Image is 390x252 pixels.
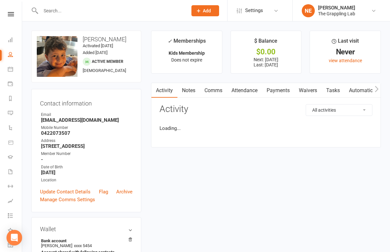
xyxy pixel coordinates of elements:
div: Memberships [168,37,206,49]
button: Add [191,5,219,16]
a: Payments [262,83,294,98]
strong: Bank account [41,238,129,243]
h3: Wallet [40,226,132,232]
a: Payments [8,77,22,92]
a: People [8,48,22,63]
h3: Activity [160,104,372,114]
span: Active member [92,59,123,64]
a: Reports [8,92,22,106]
li: Loading... [160,124,372,132]
a: Notes [177,83,200,98]
span: Does not expire [171,57,202,63]
div: Open Intercom Messenger [7,230,22,245]
span: [DEMOGRAPHIC_DATA] [83,68,126,73]
i: ✓ [168,38,172,44]
div: The Grappling Lab [318,11,355,17]
a: view attendance [329,58,362,63]
p: Next: [DATE] Last: [DATE] [237,57,296,67]
span: Settings [245,3,263,18]
div: Last visit [332,37,359,49]
strong: 0422073507 [41,130,132,136]
div: Member Number [41,151,132,157]
div: Mobile Number [41,125,132,131]
a: Product Sales [8,136,22,150]
span: xxxx 5454 [74,243,92,248]
strong: - [41,157,132,162]
div: Address [41,138,132,144]
input: Search... [39,6,183,15]
div: NE [302,4,315,17]
strong: [EMAIL_ADDRESS][DOMAIN_NAME] [41,117,132,123]
a: Update Contact Details [40,188,91,196]
div: Date of Birth [41,164,132,170]
div: Location [41,177,132,183]
a: Dashboard [8,33,22,48]
a: Tasks [322,83,344,98]
strong: [STREET_ADDRESS] [41,143,132,149]
a: Archive [116,188,132,196]
time: Added [DATE] [83,50,107,55]
div: Email [41,112,132,118]
a: Comms [200,83,227,98]
a: Attendance [227,83,262,98]
h3: [PERSON_NAME] [37,36,136,43]
div: $ Balance [254,37,277,49]
h3: Contact information [40,98,132,107]
a: Manage Comms Settings [40,196,95,203]
a: Assessments [8,194,22,209]
a: Calendar [8,63,22,77]
time: Activated [DATE] [83,43,113,48]
strong: [DATE] [41,170,132,175]
a: Automations [344,83,383,98]
div: $0.00 [237,49,296,55]
span: Add [203,8,211,13]
img: image1733721244.png [37,36,77,77]
a: Waivers [294,83,322,98]
a: Flag [99,188,108,196]
a: Activity [151,83,177,98]
a: What's New [8,224,22,238]
div: [PERSON_NAME] [318,5,355,11]
strong: Kids Membership [169,50,205,56]
div: Never [316,49,375,55]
